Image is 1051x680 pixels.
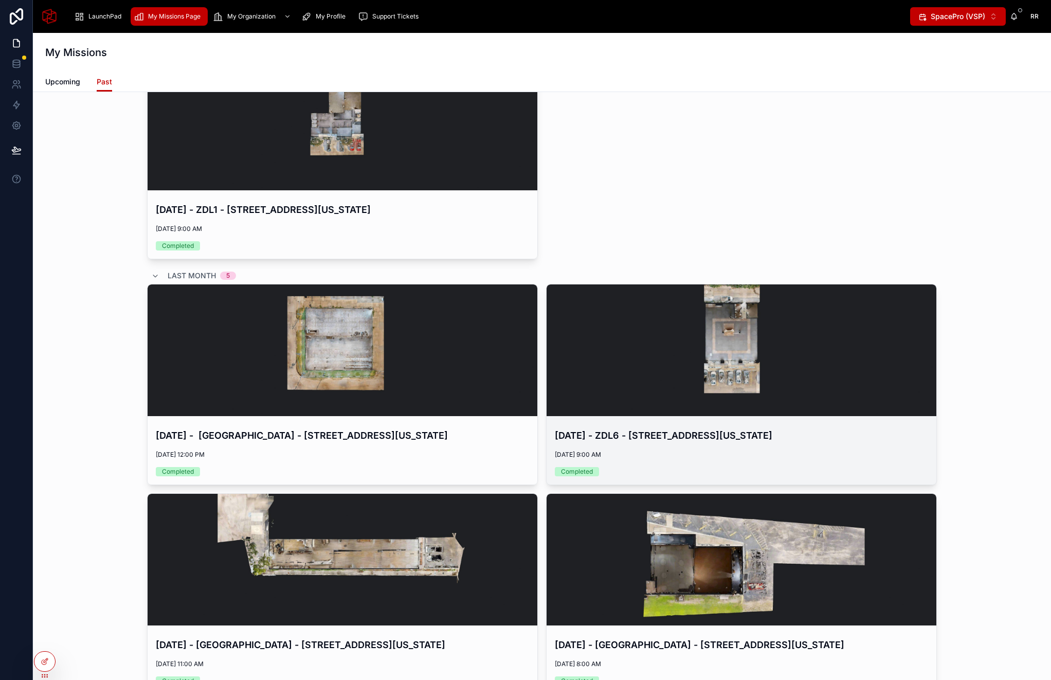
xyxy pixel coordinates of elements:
[156,203,529,217] h4: [DATE] - ZDL1 - [STREET_ADDRESS][US_STATE]
[156,451,529,459] span: [DATE] 12:00 PM
[547,284,936,416] div: file.jpeg
[148,494,537,625] div: file.jpeg
[561,467,593,476] div: Completed
[227,12,276,21] span: My Organization
[41,8,58,25] img: App logo
[162,241,194,250] div: Completed
[372,12,419,21] span: Support Tickets
[210,7,296,26] a: My Organization
[555,451,928,459] span: [DATE] 9:00 AM
[555,660,928,668] span: [DATE] 8:00 AM
[97,73,112,92] a: Past
[45,77,80,87] span: Upcoming
[555,428,928,442] h4: [DATE] - ZDL6 - [STREET_ADDRESS][US_STATE]
[298,7,353,26] a: My Profile
[156,660,529,668] span: [DATE] 11:00 AM
[355,7,426,26] a: Support Tickets
[555,638,928,652] h4: [DATE] - [GEOGRAPHIC_DATA] - [STREET_ADDRESS][US_STATE]
[226,272,230,280] div: 5
[66,5,910,28] div: scrollable content
[147,58,538,259] a: [DATE] - ZDL1 - [STREET_ADDRESS][US_STATE][DATE] 9:00 AMCompleted
[547,494,936,625] div: file.jpeg
[148,12,201,21] span: My Missions Page
[148,59,537,190] div: file.jpeg
[147,284,538,485] a: [DATE] - [GEOGRAPHIC_DATA] - [STREET_ADDRESS][US_STATE][DATE] 12:00 PMCompleted
[162,467,194,476] div: Completed
[88,12,121,21] span: LaunchPad
[316,12,346,21] span: My Profile
[931,11,985,22] span: SpacePro (VSP)
[1030,12,1039,21] span: RR
[148,284,537,416] div: file.jpeg
[910,7,1006,26] button: Select Button
[156,638,529,652] h4: [DATE] - [GEOGRAPHIC_DATA] - [STREET_ADDRESS][US_STATE]
[131,7,208,26] a: My Missions Page
[45,45,107,60] h1: My Missions
[97,77,112,87] span: Past
[156,225,529,233] span: [DATE] 9:00 AM
[546,284,937,485] a: [DATE] - ZDL6 - [STREET_ADDRESS][US_STATE][DATE] 9:00 AMCompleted
[71,7,129,26] a: LaunchPad
[45,73,80,93] a: Upcoming
[156,428,529,442] h4: [DATE] - [GEOGRAPHIC_DATA] - [STREET_ADDRESS][US_STATE]
[168,271,216,281] span: Last Month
